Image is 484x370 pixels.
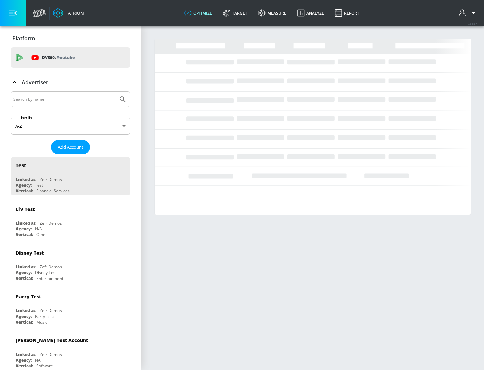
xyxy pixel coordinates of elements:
[11,201,130,239] div: Liv TestLinked as:Zefr DemosAgency:N/AVertical:Other
[16,220,36,226] div: Linked as:
[11,118,130,135] div: A-Z
[16,162,26,169] div: Test
[11,73,130,92] div: Advertiser
[16,226,32,232] div: Agency:
[36,275,63,281] div: Entertainment
[11,157,130,195] div: TestLinked as:Zefr DemosAgency:TestVertical:Financial Services
[11,288,130,327] div: Parry TestLinked as:Zefr DemosAgency:Parry TestVertical:Music
[468,22,477,26] span: v 4.28.0
[11,245,130,283] div: Disney TestLinked as:Zefr DemosAgency:Disney TestVertical:Entertainment
[16,270,32,275] div: Agency:
[16,188,33,194] div: Vertical:
[35,357,41,363] div: NA
[40,177,62,182] div: Zefr Demos
[36,232,47,237] div: Other
[16,275,33,281] div: Vertical:
[11,29,130,48] div: Platform
[51,140,90,154] button: Add Account
[11,47,130,68] div: DV360: Youtube
[57,54,75,61] p: Youtube
[35,226,42,232] div: N/A
[16,357,32,363] div: Agency:
[40,264,62,270] div: Zefr Demos
[16,177,36,182] div: Linked as:
[329,1,365,25] a: Report
[292,1,329,25] a: Analyze
[42,54,75,61] p: DV360:
[16,363,33,369] div: Vertical:
[36,188,70,194] div: Financial Services
[40,220,62,226] div: Zefr Demos
[22,79,48,86] p: Advertiser
[16,293,41,300] div: Parry Test
[16,337,88,343] div: [PERSON_NAME] Test Account
[16,206,35,212] div: Liv Test
[65,10,84,16] div: Atrium
[13,95,115,104] input: Search by name
[40,351,62,357] div: Zefr Demos
[16,264,36,270] div: Linked as:
[16,250,44,256] div: Disney Test
[253,1,292,25] a: measure
[16,313,32,319] div: Agency:
[179,1,217,25] a: optimize
[217,1,253,25] a: Target
[16,308,36,313] div: Linked as:
[40,308,62,313] div: Zefr Demos
[16,351,36,357] div: Linked as:
[36,363,53,369] div: Software
[16,182,32,188] div: Agency:
[19,115,34,120] label: Sort By
[35,182,43,188] div: Test
[16,319,33,325] div: Vertical:
[53,8,84,18] a: Atrium
[36,319,47,325] div: Music
[12,35,35,42] p: Platform
[58,143,83,151] span: Add Account
[35,270,57,275] div: Disney Test
[16,232,33,237] div: Vertical:
[35,313,54,319] div: Parry Test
